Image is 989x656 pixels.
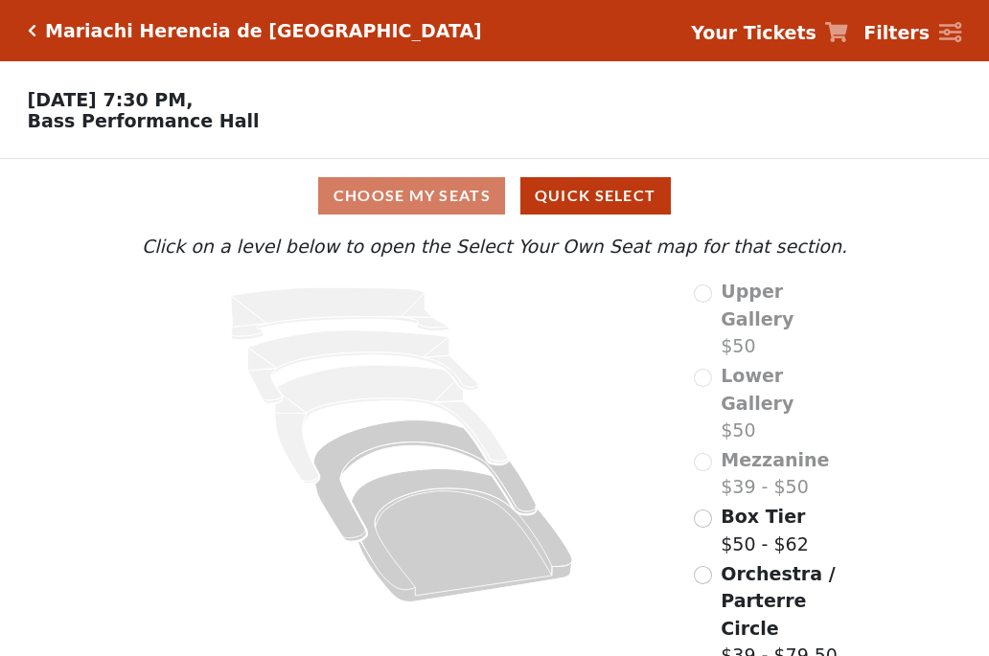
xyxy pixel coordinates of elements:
[137,233,852,260] p: Click on a level below to open the Select Your Own Seat map for that section.
[721,563,835,639] span: Orchestra / Parterre Circle
[721,503,808,557] label: $50 - $62
[28,24,36,37] a: Click here to go back to filters
[721,506,805,527] span: Box Tier
[721,278,852,360] label: $50
[721,365,793,414] span: Lower Gallery
[520,177,671,215] button: Quick Select
[863,22,930,43] strong: Filters
[691,22,816,43] strong: Your Tickets
[45,20,482,42] h5: Mariachi Herencia de [GEOGRAPHIC_DATA]
[352,469,573,602] path: Orchestra / Parterre Circle - Seats Available: 647
[721,362,852,444] label: $50
[721,281,793,329] span: Upper Gallery
[231,287,449,340] path: Upper Gallery - Seats Available: 0
[691,19,848,47] a: Your Tickets
[721,449,829,470] span: Mezzanine
[721,446,829,501] label: $39 - $50
[248,330,479,403] path: Lower Gallery - Seats Available: 0
[863,19,961,47] a: Filters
